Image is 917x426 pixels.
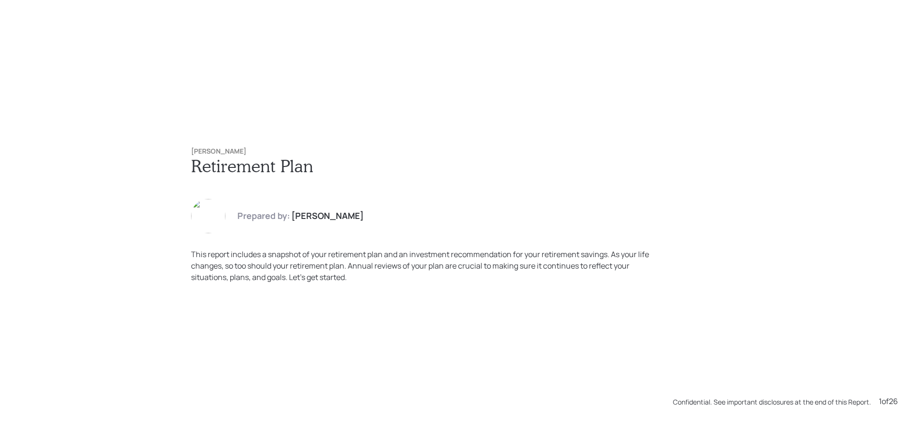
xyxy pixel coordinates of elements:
[291,211,364,221] h4: [PERSON_NAME]
[191,147,726,156] h6: [PERSON_NAME]
[191,199,225,233] img: treva-nostdahl-headshot.png
[191,249,665,283] div: This report includes a snapshot of your retirement plan and an investment recommendation for your...
[191,156,726,176] h1: Retirement Plan
[237,211,290,221] h4: Prepared by:
[673,397,871,407] div: Confidential. See important disclosures at the end of this Report.
[879,395,898,407] div: 1 of 26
